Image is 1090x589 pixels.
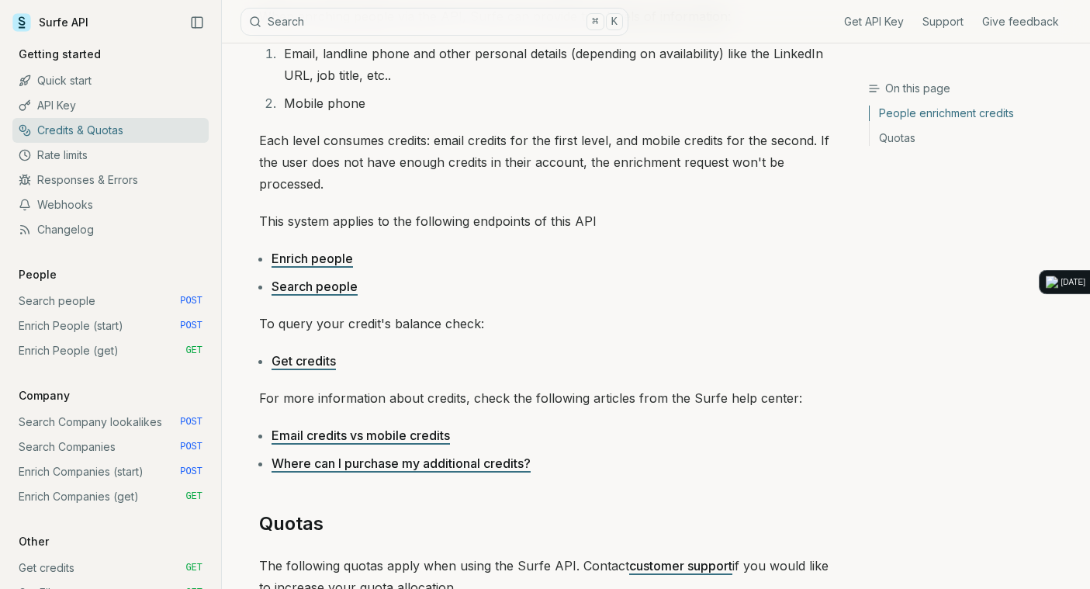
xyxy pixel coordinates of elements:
[185,11,209,34] button: Collapse Sidebar
[868,81,1078,96] h3: On this page
[240,8,628,36] button: Search⌘K
[12,93,209,118] a: API Key
[12,168,209,192] a: Responses & Errors
[12,410,209,435] a: Search Company lookalikes POST
[259,511,324,536] a: Quotas
[279,92,831,114] li: Mobile phone
[12,289,209,314] a: Search people POST
[606,13,623,30] kbd: K
[180,441,202,453] span: POST
[12,484,209,509] a: Enrich Companies (get) GET
[629,558,732,573] a: customer support
[185,562,202,574] span: GET
[12,11,88,34] a: Surfe API
[12,143,209,168] a: Rate limits
[12,118,209,143] a: Credits & Quotas
[12,459,209,484] a: Enrich Companies (start) POST
[12,47,107,62] p: Getting started
[180,466,202,478] span: POST
[272,353,336,369] a: Get credits
[185,490,202,503] span: GET
[185,345,202,357] span: GET
[12,267,63,282] p: People
[12,217,209,242] a: Changelog
[259,130,831,195] p: Each level consumes credits: email credits for the first level, and mobile credits for the second...
[279,43,831,86] li: Email, landline phone and other personal details (depending on availability) like the LinkedIn UR...
[259,313,831,334] p: To query your credit's balance check:
[180,320,202,332] span: POST
[12,338,209,363] a: Enrich People (get) GET
[259,387,831,409] p: For more information about credits, check the following articles from the Surfe help center:
[180,295,202,307] span: POST
[587,13,604,30] kbd: ⌘
[180,416,202,428] span: POST
[272,279,358,294] a: Search people
[259,210,831,232] p: This system applies to the following endpoints of this API
[12,534,55,549] p: Other
[982,14,1059,29] a: Give feedback
[12,556,209,580] a: Get credits GET
[1046,276,1058,289] img: logo
[12,192,209,217] a: Webhooks
[272,456,531,471] a: Where can I purchase my additional credits?
[844,14,904,29] a: Get API Key
[1061,276,1085,289] div: [DATE]
[922,14,964,29] a: Support
[12,388,76,404] p: Company
[870,106,1078,126] a: People enrichment credits
[870,126,1078,146] a: Quotas
[12,314,209,338] a: Enrich People (start) POST
[12,68,209,93] a: Quick start
[272,251,353,266] a: Enrich people
[272,428,450,443] a: Email credits vs mobile credits
[12,435,209,459] a: Search Companies POST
